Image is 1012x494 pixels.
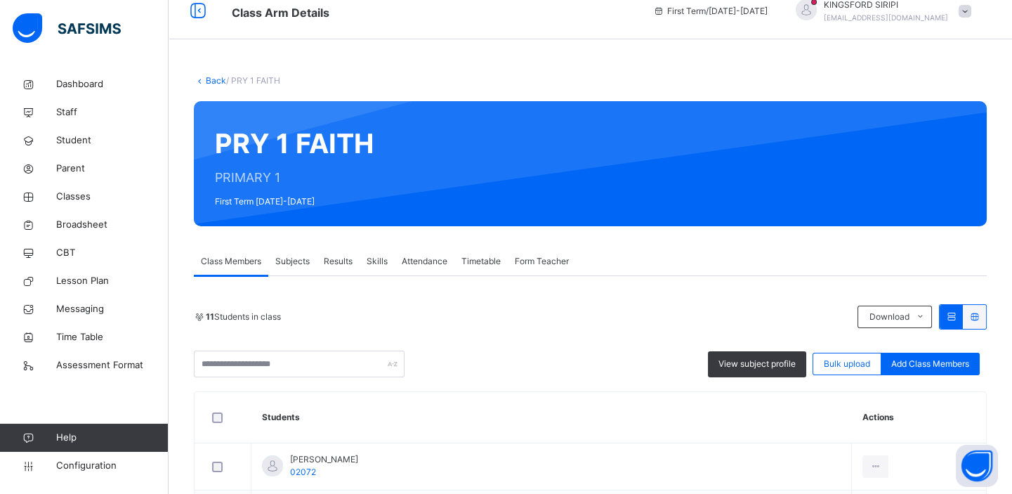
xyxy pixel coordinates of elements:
[824,358,870,370] span: Bulk upload
[891,358,969,370] span: Add Class Members
[56,302,169,316] span: Messaging
[201,255,261,268] span: Class Members
[653,5,768,18] span: session/term information
[56,105,169,119] span: Staff
[206,311,281,323] span: Students in class
[324,255,353,268] span: Results
[56,77,169,91] span: Dashboard
[956,445,998,487] button: Open asap
[56,190,169,204] span: Classes
[206,311,214,322] b: 11
[824,13,948,22] span: [EMAIL_ADDRESS][DOMAIN_NAME]
[251,392,852,443] th: Students
[56,246,169,260] span: CBT
[56,431,168,445] span: Help
[56,358,169,372] span: Assessment Format
[56,218,169,232] span: Broadsheet
[56,162,169,176] span: Parent
[515,255,569,268] span: Form Teacher
[402,255,447,268] span: Attendance
[869,311,909,323] span: Download
[232,6,329,20] span: Class Arm Details
[56,134,169,148] span: Student
[226,75,280,86] span: / PRY 1 FAITH
[275,255,310,268] span: Subjects
[56,459,168,473] span: Configuration
[461,255,501,268] span: Timetable
[290,467,316,477] span: 02072
[206,75,226,86] a: Back
[290,453,358,466] span: [PERSON_NAME]
[13,13,121,43] img: safsims
[852,392,986,443] th: Actions
[718,358,796,370] span: View subject profile
[367,255,388,268] span: Skills
[56,330,169,344] span: Time Table
[56,274,169,288] span: Lesson Plan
